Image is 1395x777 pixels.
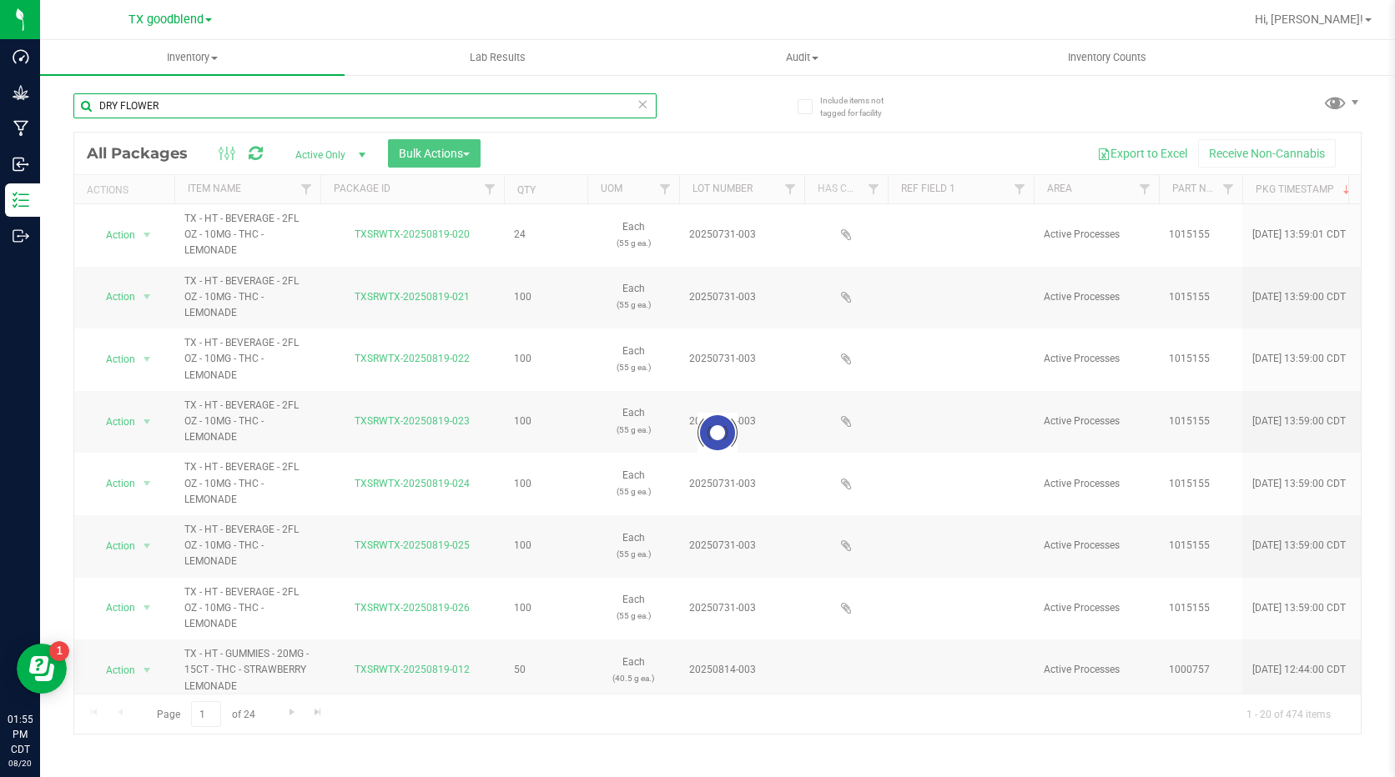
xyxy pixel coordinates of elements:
[49,641,69,661] iframe: Resource center unread badge
[345,40,649,75] a: Lab Results
[8,712,33,757] p: 01:55 PM CDT
[13,192,29,208] inline-svg: Inventory
[13,228,29,244] inline-svg: Outbound
[8,757,33,769] p: 08/20
[637,93,649,115] span: Clear
[17,644,67,694] iframe: Resource center
[651,50,954,65] span: Audit
[1255,13,1363,26] span: Hi, [PERSON_NAME]!
[650,40,954,75] a: Audit
[820,94,904,119] span: Include items not tagged for facility
[40,50,345,65] span: Inventory
[13,48,29,65] inline-svg: Dashboard
[13,156,29,173] inline-svg: Inbound
[13,120,29,137] inline-svg: Manufacturing
[1045,50,1169,65] span: Inventory Counts
[13,84,29,101] inline-svg: Grow
[40,40,345,75] a: Inventory
[447,50,548,65] span: Lab Results
[73,93,657,118] input: Search Package ID, Item Name, SKU, Lot or Part Number...
[128,13,204,27] span: TX goodblend
[954,40,1259,75] a: Inventory Counts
